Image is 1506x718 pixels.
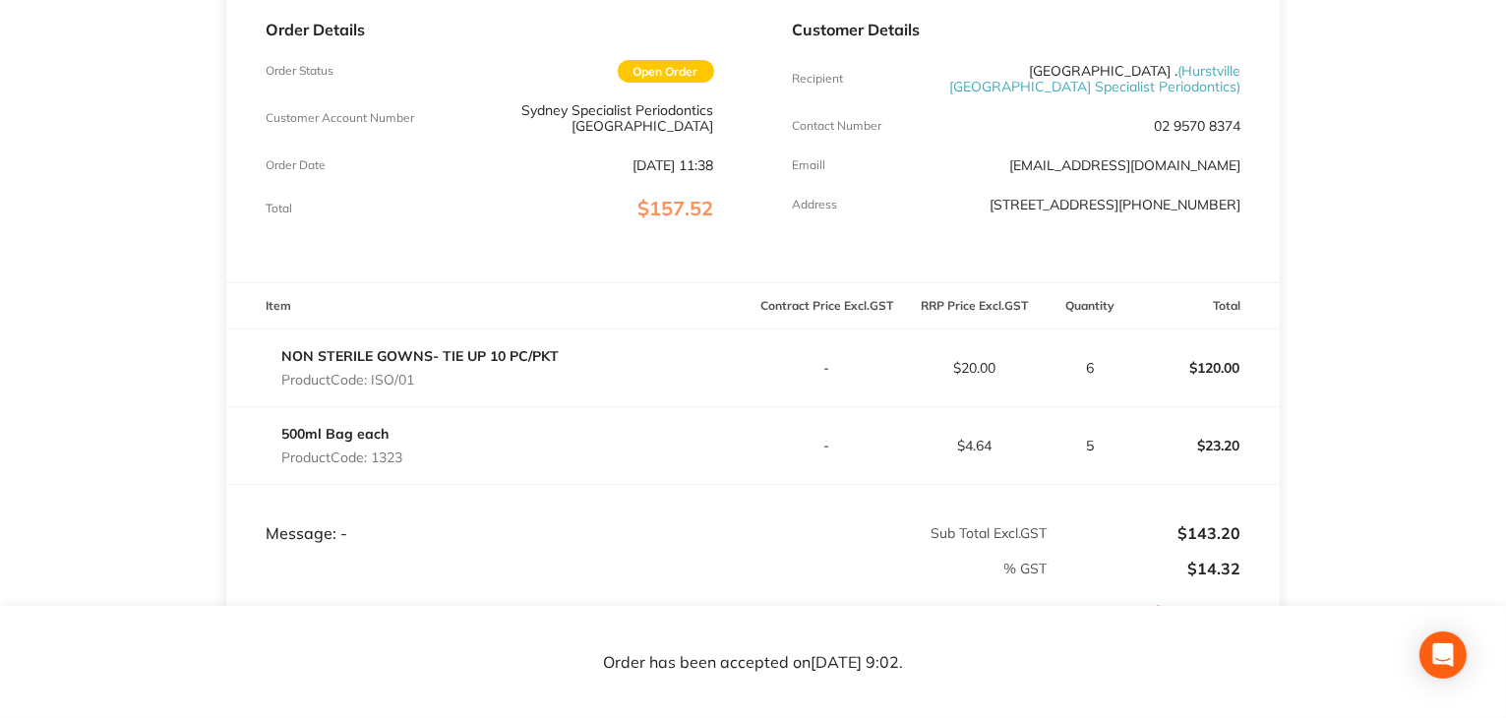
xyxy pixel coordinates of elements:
th: Item [226,283,753,329]
p: $20.00 [902,360,1048,376]
p: $14.32 [1050,560,1241,577]
p: Order Details [266,21,714,38]
p: 6 [1050,360,1132,376]
p: Product Code: 1323 [281,449,402,465]
p: Address [793,198,838,211]
p: Customer Details [793,21,1241,38]
p: Total [266,202,292,215]
p: $23.20 [1133,422,1279,469]
td: Message: - [226,485,753,544]
p: - [754,438,900,453]
span: Open Order [618,60,714,83]
p: Emaill [793,158,826,172]
p: Recipient [793,72,844,86]
div: Open Intercom Messenger [1419,631,1467,679]
a: [EMAIL_ADDRESS][DOMAIN_NAME] [1009,156,1240,174]
p: Sydney Specialist Periodontics [GEOGRAPHIC_DATA] [415,102,714,134]
a: NON STERILE GOWNS- TIE UP 10 PC/PKT [281,347,559,365]
p: Sub Total Excl. GST [754,525,1048,541]
p: [STREET_ADDRESS][PHONE_NUMBER] [990,197,1240,212]
p: 5 [1050,438,1132,453]
th: Quantity [1049,283,1133,329]
p: Order has been accepted on [DATE] 9:02 . [603,653,903,671]
p: Order Status [266,64,333,78]
p: Product Code: ISO/01 [281,372,559,388]
p: $120.00 [1133,344,1279,391]
p: % GST [227,561,1048,576]
p: Customer Account Number [266,111,414,125]
p: [DATE] 11:38 [633,157,714,173]
th: Total [1132,283,1280,329]
p: $143.20 [1050,524,1241,542]
p: [GEOGRAPHIC_DATA] . [941,63,1240,94]
p: Contact Number [793,119,882,133]
p: 02 9570 8374 [1154,118,1240,134]
span: $157.52 [638,196,714,220]
th: Contract Price Excl. GST [753,283,901,329]
p: - [754,360,900,376]
span: ( Hurstville [GEOGRAPHIC_DATA] Specialist Periodontics ) [949,62,1240,95]
th: RRP Price Excl. GST [901,283,1049,329]
p: $4.64 [902,438,1048,453]
a: 500ml Bag each [281,425,389,443]
p: $157.52 [1050,603,1280,670]
p: Order Date [266,158,326,172]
